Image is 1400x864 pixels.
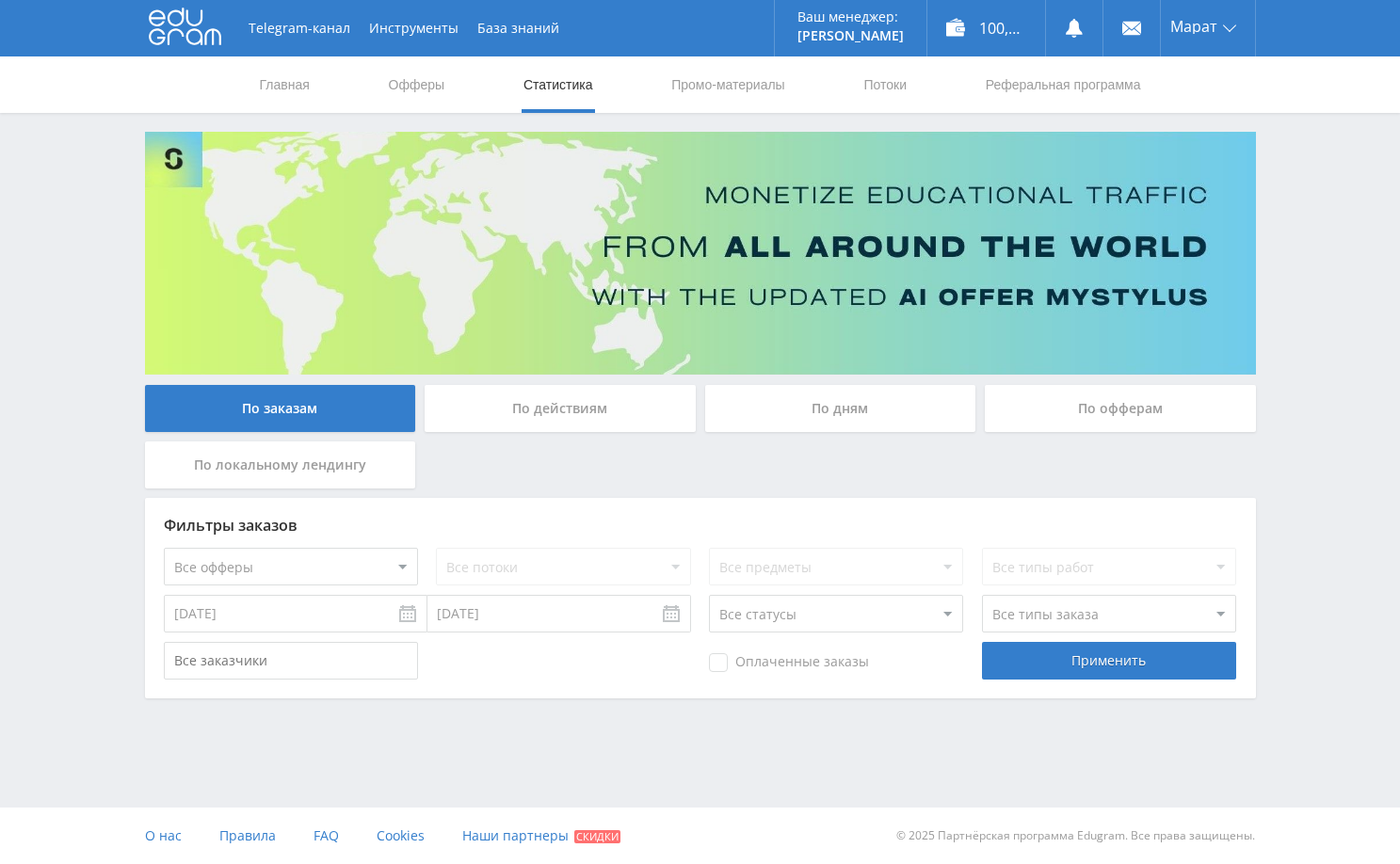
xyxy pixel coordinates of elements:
a: Cookies [377,808,425,864]
a: Офферы [387,56,447,113]
span: Оплаченные заказы [709,653,869,672]
div: По заказам [145,385,416,432]
div: По дням [705,385,976,432]
span: Cookies [377,826,425,844]
div: По офферам [985,385,1256,432]
a: Статистика [522,56,595,113]
a: Потоки [861,56,909,113]
p: [PERSON_NAME] [797,28,904,43]
a: FAQ [314,808,339,864]
span: Правила [219,826,276,844]
a: Главная [258,56,312,113]
span: Марат [1170,19,1217,34]
a: О нас [145,808,182,864]
img: Banner [145,132,1256,375]
div: © 2025 Партнёрская программа Edugram. Все права защищены. [709,808,1255,864]
a: Правила [219,808,276,864]
span: О нас [145,826,182,844]
div: По локальному лендингу [145,441,416,488]
span: FAQ [314,826,339,844]
input: Все заказчики [164,642,418,680]
span: Наши партнеры [462,826,569,844]
div: Фильтры заказов [164,517,1237,534]
div: По действиям [425,385,696,432]
a: Наши партнеры Скидки [462,808,620,864]
p: Ваш менеджер: [797,9,904,24]
div: Применить [982,642,1236,680]
a: Реферальная программа [984,56,1143,113]
span: Скидки [574,830,620,843]
a: Промо-материалы [669,56,786,113]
